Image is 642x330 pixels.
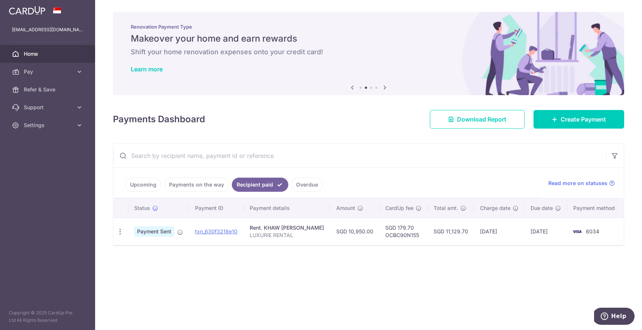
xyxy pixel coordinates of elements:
a: Read more on statuses [548,179,615,187]
span: Refer & Save [24,86,73,93]
span: Status [134,204,150,212]
a: Download Report [430,110,525,129]
a: Learn more [131,65,163,73]
span: Settings [24,122,73,129]
input: Search by recipient name, payment id or reference [113,144,606,168]
span: Total amt. [434,204,458,212]
a: Upcoming [125,178,161,192]
span: Due date [531,204,553,212]
span: Create Payment [561,115,606,124]
h6: Shift your home renovation expenses onto your credit card! [131,48,606,56]
td: SGD 10,950.00 [330,218,379,245]
a: Overdue [291,178,323,192]
span: Read more on statuses [548,179,607,187]
a: Recipient paid [232,178,288,192]
td: [DATE] [474,218,525,245]
td: SGD 179.70 OCBC90N155 [379,218,428,245]
td: SGD 11,129.70 [428,218,474,245]
span: Download Report [457,115,506,124]
span: Payment Sent [134,226,174,237]
th: Payment details [244,198,330,218]
span: Pay [24,68,73,75]
p: [EMAIL_ADDRESS][DOMAIN_NAME] [12,26,83,33]
p: Renovation Payment Type [131,24,606,30]
div: Rent. KHAW [PERSON_NAME] [250,224,324,232]
iframe: Opens a widget where you can find more information [594,308,635,326]
th: Payment method [567,198,624,218]
th: Payment ID [189,198,243,218]
a: txn_630f3218e10 [195,228,237,234]
img: Renovation banner [113,12,624,95]
img: CardUp [9,6,45,15]
h4: Payments Dashboard [113,113,205,126]
span: 6034 [586,228,599,234]
td: [DATE] [525,218,567,245]
a: Payments on the way [164,178,229,192]
p: LUXURIE RENTAL [250,232,324,239]
span: CardUp fee [385,204,414,212]
span: Charge date [480,204,510,212]
h5: Makeover your home and earn rewards [131,33,606,45]
img: Bank Card [570,227,584,236]
span: Support [24,104,73,111]
a: Create Payment [534,110,624,129]
span: Amount [336,204,355,212]
span: Home [24,50,73,58]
